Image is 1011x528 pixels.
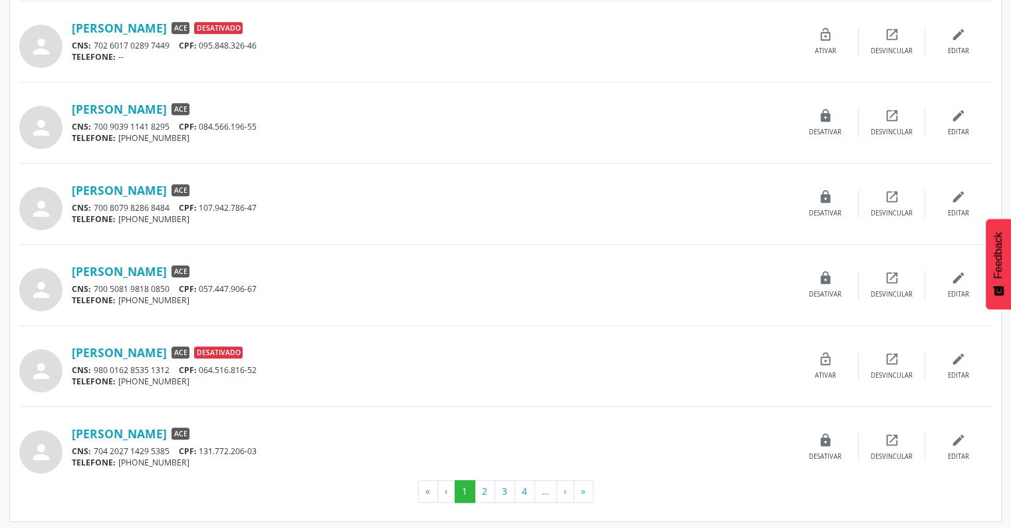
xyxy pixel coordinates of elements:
[72,51,792,63] div: --
[171,428,189,440] span: ACE
[871,371,913,380] div: Desvincular
[885,108,899,123] i: open_in_new
[495,480,515,503] button: Go to page 3
[179,364,197,376] span: CPF:
[29,440,53,464] i: person
[72,446,91,457] span: CNS:
[948,371,969,380] div: Editar
[179,283,197,295] span: CPF:
[871,128,913,137] div: Desvincular
[948,290,969,299] div: Editar
[72,295,116,306] span: TELEFONE:
[818,27,833,42] i: lock_open
[992,232,1004,279] span: Feedback
[809,209,842,218] div: Desativar
[885,27,899,42] i: open_in_new
[951,190,966,204] i: edit
[19,480,992,503] ul: Pagination
[72,132,116,144] span: TELEFONE:
[72,213,792,225] div: [PHONE_NUMBER]
[951,271,966,285] i: edit
[194,346,243,358] span: Desativado
[818,352,833,366] i: lock_open
[72,264,167,279] a: [PERSON_NAME]
[885,190,899,204] i: open_in_new
[72,51,116,63] span: TELEFONE:
[179,202,197,213] span: CPF:
[72,202,91,213] span: CNS:
[815,47,836,56] div: Ativar
[951,27,966,42] i: edit
[818,433,833,448] i: lock
[871,47,913,56] div: Desvincular
[818,271,833,285] i: lock
[179,40,197,51] span: CPF:
[72,132,792,144] div: [PHONE_NUMBER]
[72,295,792,306] div: [PHONE_NUMBER]
[179,446,197,457] span: CPF:
[818,190,833,204] i: lock
[885,352,899,366] i: open_in_new
[871,290,913,299] div: Desvincular
[809,452,842,462] div: Desativar
[179,121,197,132] span: CPF:
[574,480,594,503] button: Go to last page
[72,345,167,360] a: [PERSON_NAME]
[885,433,899,448] i: open_in_new
[72,426,167,441] a: [PERSON_NAME]
[72,376,116,387] span: TELEFONE:
[29,197,53,221] i: person
[72,283,91,295] span: CNS:
[948,128,969,137] div: Editar
[475,480,495,503] button: Go to page 2
[455,480,475,503] button: Go to page 1
[72,40,91,51] span: CNS:
[29,359,53,383] i: person
[871,209,913,218] div: Desvincular
[885,271,899,285] i: open_in_new
[29,35,53,59] i: person
[194,22,243,34] span: Desativado
[72,376,792,387] div: [PHONE_NUMBER]
[72,21,167,35] a: [PERSON_NAME]
[948,452,969,462] div: Editar
[72,364,792,376] div: 980 0162 8535 1312 064.516.816-52
[72,40,792,51] div: 702 6017 0289 7449 095.848.326-46
[818,108,833,123] i: lock
[72,457,116,468] span: TELEFONE:
[815,371,836,380] div: Ativar
[72,283,792,295] div: 700 5081 9818 0850 057.447.906-67
[986,219,1011,309] button: Feedback - Mostrar pesquisa
[871,452,913,462] div: Desvincular
[948,209,969,218] div: Editar
[72,364,91,376] span: CNS:
[948,47,969,56] div: Editar
[171,346,189,358] span: ACE
[72,121,792,132] div: 700 9039 1141 8295 084.566.196-55
[171,103,189,115] span: ACE
[72,213,116,225] span: TELEFONE:
[809,290,842,299] div: Desativar
[171,22,189,34] span: ACE
[72,446,792,457] div: 704 2027 1429 5385 131.772.206-03
[951,352,966,366] i: edit
[72,457,792,468] div: [PHONE_NUMBER]
[72,121,91,132] span: CNS:
[72,183,167,198] a: [PERSON_NAME]
[29,116,53,140] i: person
[951,433,966,448] i: edit
[556,480,574,503] button: Go to next page
[514,480,535,503] button: Go to page 4
[809,128,842,137] div: Desativar
[72,202,792,213] div: 700 8079 8286 8484 107.942.786-47
[171,184,189,196] span: ACE
[171,265,189,277] span: ACE
[951,108,966,123] i: edit
[29,278,53,302] i: person
[72,102,167,116] a: [PERSON_NAME]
